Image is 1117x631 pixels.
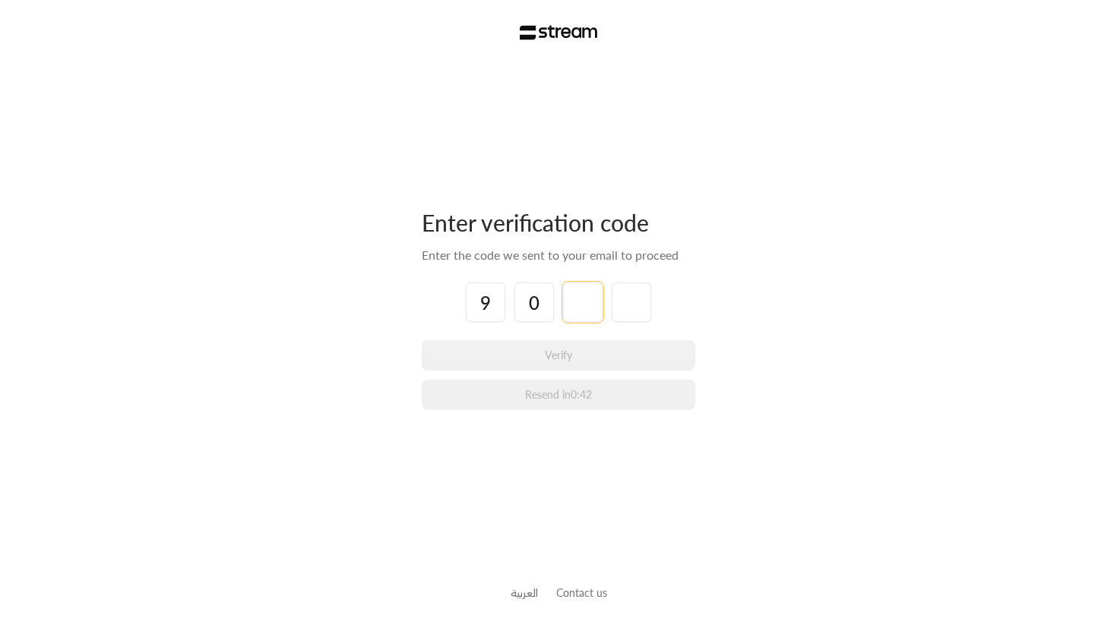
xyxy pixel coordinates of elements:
[422,208,695,237] div: Enter verification code
[422,246,695,264] div: Enter the code we sent to your email to proceed
[520,25,598,40] img: Stream Logo
[556,585,607,601] button: Contact us
[511,579,538,607] a: العربية
[556,586,607,599] a: Contact us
